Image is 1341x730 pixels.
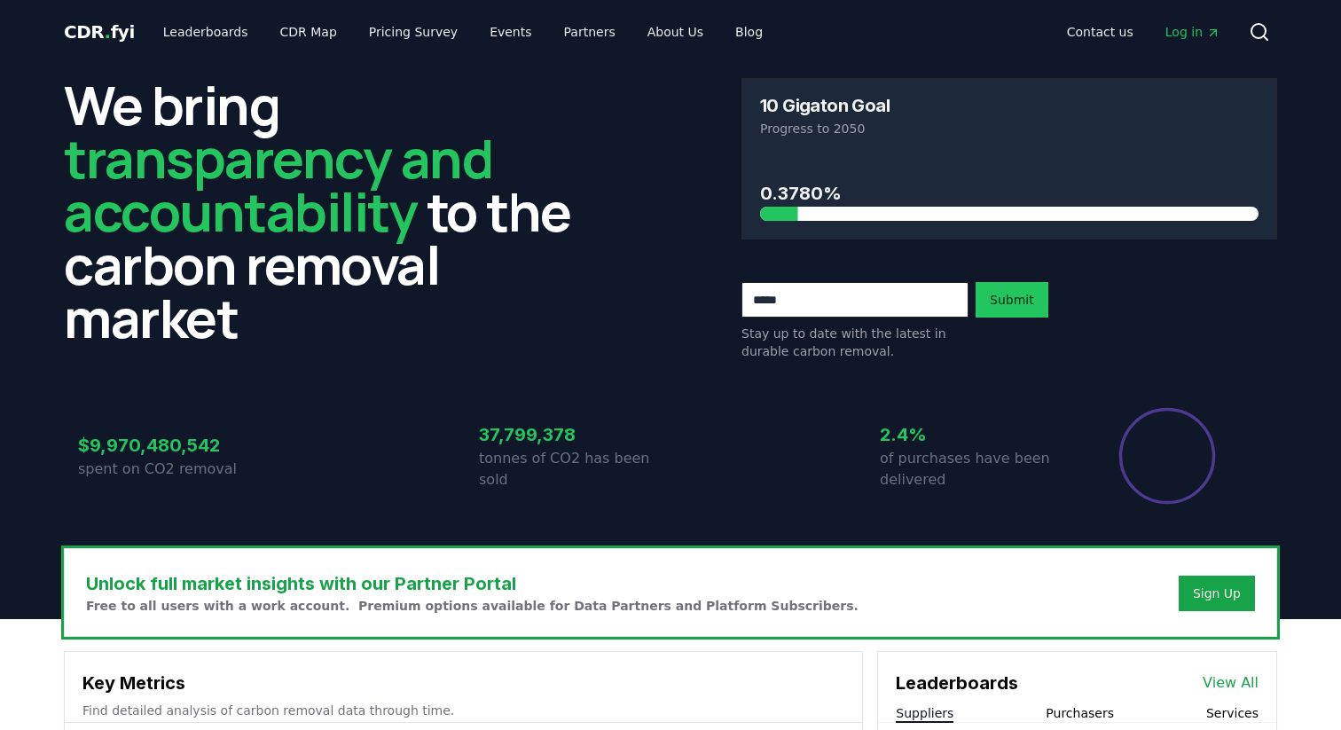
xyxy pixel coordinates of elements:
[86,597,859,615] p: Free to all users with a work account. Premium options available for Data Partners and Platform S...
[1165,23,1220,41] span: Log in
[1151,16,1235,48] a: Log in
[82,670,844,696] h3: Key Metrics
[105,21,111,43] span: .
[64,21,135,43] span: CDR fyi
[1179,576,1255,611] button: Sign Up
[1053,16,1148,48] a: Contact us
[1046,704,1114,722] button: Purchasers
[479,421,670,448] h3: 37,799,378
[1203,672,1259,694] a: View All
[976,282,1048,318] button: Submit
[760,120,1259,137] p: Progress to 2050
[149,16,777,48] nav: Main
[475,16,545,48] a: Events
[1117,406,1217,506] div: Percentage of sales delivered
[149,16,263,48] a: Leaderboards
[760,180,1259,207] h3: 0.3780%
[1193,585,1241,602] a: Sign Up
[78,459,270,480] p: spent on CO2 removal
[479,448,670,491] p: tonnes of CO2 has been sold
[1206,704,1259,722] button: Services
[880,421,1071,448] h3: 2.4%
[550,16,630,48] a: Partners
[64,122,492,247] span: transparency and accountability
[86,570,859,597] h3: Unlock full market insights with our Partner Portal
[896,704,953,722] button: Suppliers
[741,325,968,360] p: Stay up to date with the latest in durable carbon removal.
[1053,16,1235,48] nav: Main
[64,78,600,344] h2: We bring to the carbon removal market
[896,670,1018,696] h3: Leaderboards
[266,16,351,48] a: CDR Map
[760,97,890,114] h3: 10 Gigaton Goal
[78,432,270,459] h3: $9,970,480,542
[82,702,844,719] p: Find detailed analysis of carbon removal data through time.
[64,20,135,44] a: CDR.fyi
[355,16,472,48] a: Pricing Survey
[633,16,718,48] a: About Us
[880,448,1071,491] p: of purchases have been delivered
[721,16,777,48] a: Blog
